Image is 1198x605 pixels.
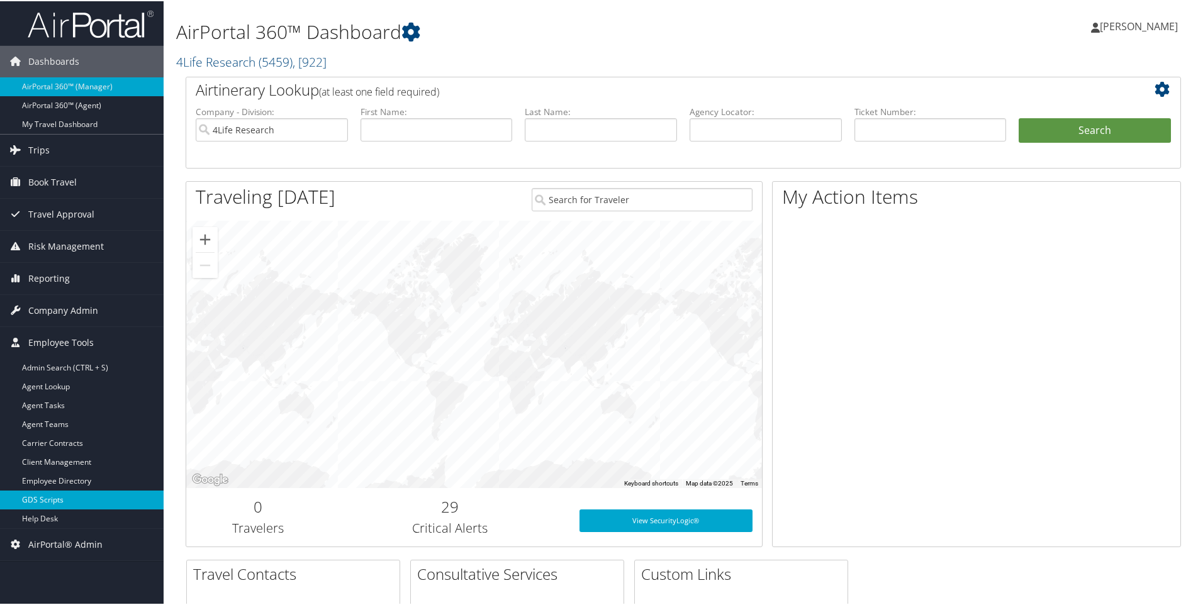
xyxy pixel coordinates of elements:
span: (at least one field required) [319,84,439,97]
label: Agency Locator: [690,104,842,117]
h2: Airtinerary Lookup [196,78,1088,99]
h3: Travelers [196,518,321,536]
h2: Consultative Services [417,562,624,584]
h2: 0 [196,495,321,516]
h2: Travel Contacts [193,562,400,584]
span: Company Admin [28,294,98,325]
span: Reporting [28,262,70,293]
h1: Traveling [DATE] [196,182,335,209]
span: Dashboards [28,45,79,76]
span: , [ 922 ] [293,52,327,69]
label: Company - Division: [196,104,348,117]
a: [PERSON_NAME] [1091,6,1190,44]
button: Search [1019,117,1171,142]
h2: 29 [340,495,561,516]
button: Zoom in [193,226,218,251]
img: Google [189,470,231,487]
span: Trips [28,133,50,165]
span: Book Travel [28,165,77,197]
button: Zoom out [193,252,218,277]
h1: AirPortal 360™ Dashboard [176,18,853,44]
a: Terms (opens in new tab) [741,479,758,486]
label: First Name: [361,104,513,117]
a: View SecurityLogic® [579,508,753,531]
span: Risk Management [28,230,104,261]
img: airportal-logo.png [28,8,154,38]
span: ( 5459 ) [259,52,293,69]
span: [PERSON_NAME] [1100,18,1178,32]
h1: My Action Items [773,182,1180,209]
span: AirPortal® Admin [28,528,103,559]
span: Travel Approval [28,197,94,229]
h2: Custom Links [641,562,848,584]
span: Map data ©2025 [686,479,733,486]
span: Employee Tools [28,326,94,357]
label: Last Name: [525,104,677,117]
label: Ticket Number: [854,104,1007,117]
h3: Critical Alerts [340,518,561,536]
button: Keyboard shortcuts [624,478,678,487]
input: Search for Traveler [532,187,753,210]
a: 4Life Research [176,52,327,69]
a: Open this area in Google Maps (opens a new window) [189,470,231,487]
